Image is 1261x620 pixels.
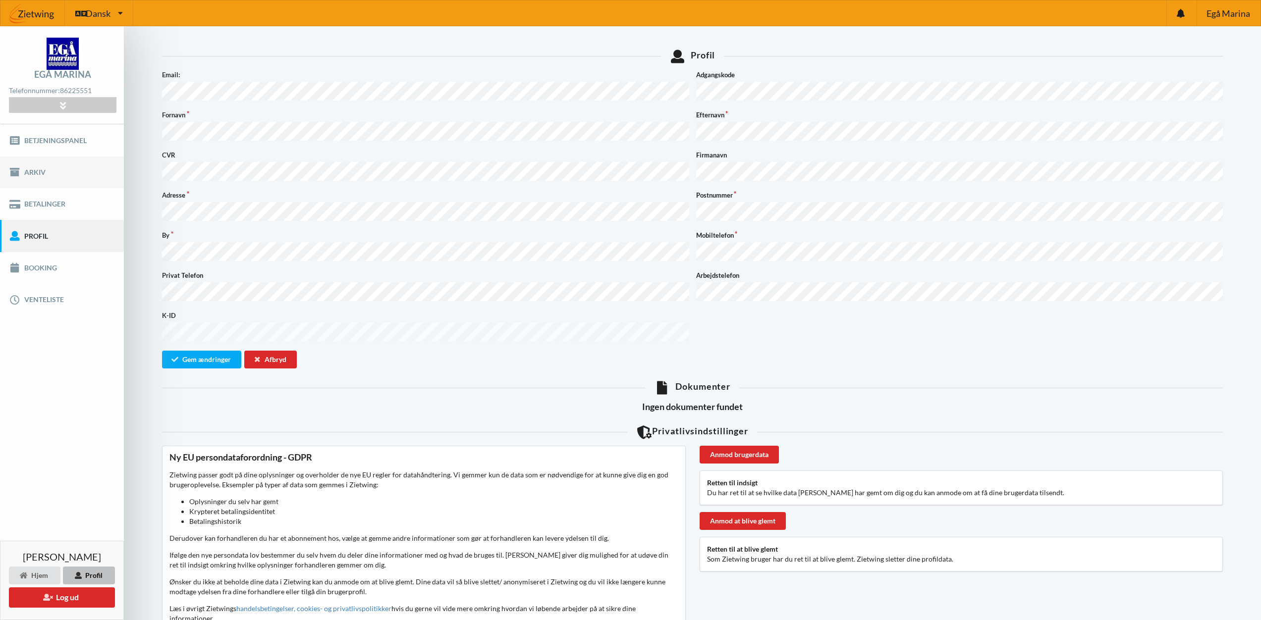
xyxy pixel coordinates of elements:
[696,70,1223,80] label: Adgangskode
[162,270,689,280] label: Privat Telefon
[23,552,101,562] span: [PERSON_NAME]
[47,38,79,70] img: logo
[1206,9,1250,18] span: Egå Marina
[696,190,1223,200] label: Postnummer
[169,452,678,463] div: Ny EU persondataforordning - GDPR
[707,554,1216,564] p: Som Zietwing bruger har du ret til at blive glemt. Zietwing sletter dine profildata.
[189,517,678,526] li: Betalingshistorik
[169,550,678,570] p: Ifølge den nye persondata lov bestemmer du selv hvem du deler dine informationer med og hvad de b...
[707,545,778,553] b: Retten til at blive glemt
[9,587,115,608] button: Log ud
[9,84,116,98] div: Telefonnummer:
[162,310,689,320] label: K-ID
[236,604,391,613] a: handelsbetingelser, cookies- og privatlivspolitikker
[244,351,297,368] div: Afbryd
[162,190,689,200] label: Adresse
[707,478,758,487] b: Retten til indsigt
[162,150,689,160] label: CVR
[189,497,678,507] li: Oplysninger du selv har gemt
[60,86,92,95] strong: 86225551
[162,70,689,80] label: Email:
[162,381,1223,394] div: Dokumenter
[696,150,1223,160] label: Firmanavn
[162,425,1223,439] div: Privatlivsindstillinger
[700,446,779,464] div: Anmod brugerdata
[63,567,115,584] div: Profil
[9,567,60,584] div: Hjem
[162,110,689,120] label: Fornavn
[162,230,689,240] label: By
[169,577,678,597] p: Ønsker du ikke at beholde dine data i Zietwing kan du anmode om at blive glemt. Dine data vil så ...
[696,270,1223,280] label: Arbejdstelefon
[86,9,110,18] span: Dansk
[169,470,678,526] p: Zietwing passer godt på dine oplysninger og overholder de nye EU regler for datahåndtering. Vi ge...
[189,507,678,517] li: Krypteret betalingsidentitet
[169,533,678,543] p: Derudover kan forhandleren du har et abonnement hos, vælge at gemme andre informationer som gør a...
[34,70,91,79] div: Egå Marina
[696,230,1223,240] label: Mobiltelefon
[700,512,786,530] div: Anmod at blive glemt
[707,488,1216,498] p: Du har ret til at se hvilke data [PERSON_NAME] har gemt om dig og du kan anmode om at få dine bru...
[696,110,1223,120] label: Efternavn
[162,351,241,368] button: Gem ændringer
[162,50,1223,63] div: Profil
[162,401,1223,413] h3: Ingen dokumenter fundet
